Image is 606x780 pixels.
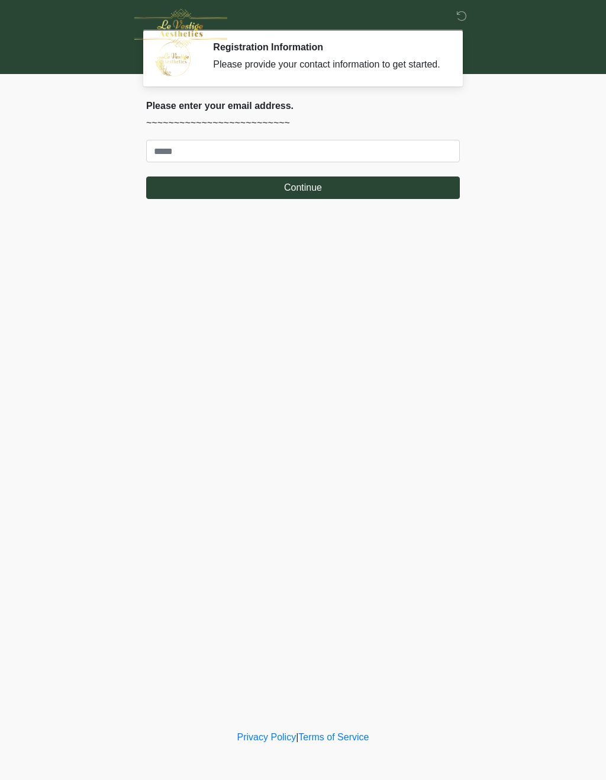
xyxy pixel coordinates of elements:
button: Continue [146,176,460,199]
h2: Please enter your email address. [146,100,460,111]
a: Privacy Policy [237,732,296,742]
a: | [296,732,298,742]
img: Le Vestige Aesthetics Logo [134,9,227,48]
p: ~~~~~~~~~~~~~~~~~~~~~~~~~~ [146,116,460,130]
a: Terms of Service [298,732,369,742]
img: Agent Avatar [155,41,191,77]
div: Please provide your contact information to get started. [213,57,442,72]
